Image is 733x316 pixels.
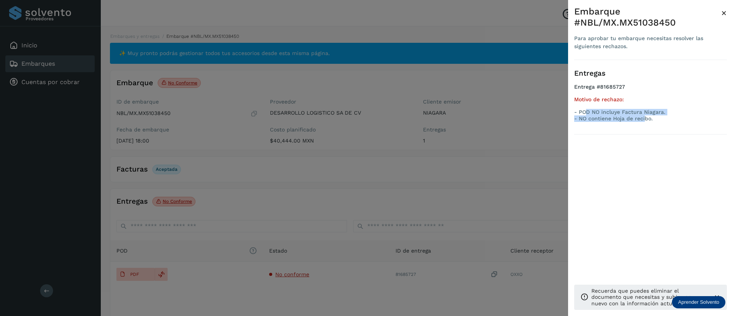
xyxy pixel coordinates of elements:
div: Aprender Solvento [672,296,725,308]
h3: Entregas [574,69,727,78]
p: Aprender Solvento [678,299,719,305]
div: Para aprobar tu embarque necesitas resolver las siguientes rechazos. [574,34,721,50]
div: Embarque #NBL/MX.MX51038450 [574,6,721,28]
span: × [721,8,727,18]
h4: Entrega #81685727 [574,84,727,96]
button: Close [721,6,727,20]
p: Recuerda que puedes eliminar el documento que necesitas y subir uno nuevo con la información actu... [591,288,707,307]
h5: Motivo de rechazo: [574,96,727,103]
p: - POD NO incluye Factura Niagara. - NO contiene Hoja de recibo. [574,109,727,122]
